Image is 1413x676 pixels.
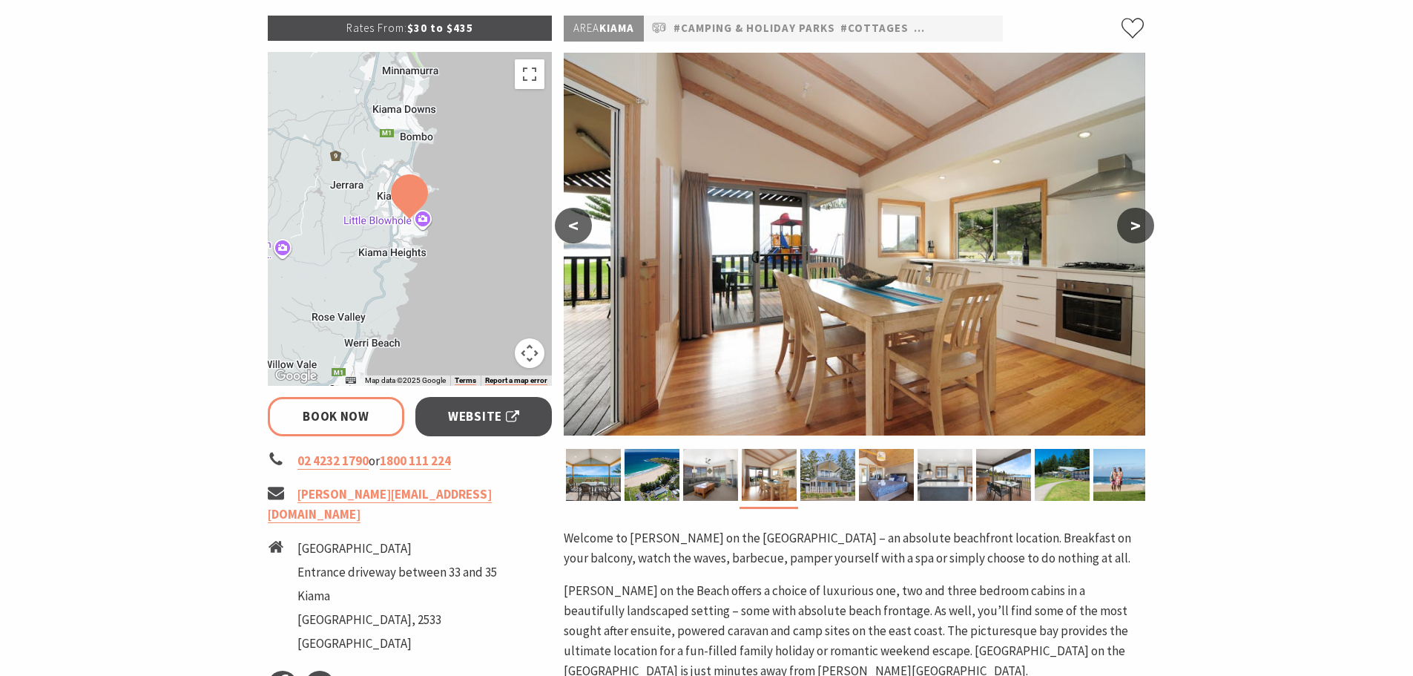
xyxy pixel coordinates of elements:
[566,449,621,501] img: Kendalls on the Beach Holiday Park
[448,407,519,427] span: Website
[268,397,405,436] a: Book Now
[455,376,476,385] a: Terms (opens in new tab)
[840,19,909,38] a: #Cottages
[365,376,446,384] span: Map data ©2025 Google
[555,208,592,243] button: <
[346,375,356,386] button: Keyboard shortcuts
[1093,449,1148,501] img: Kendalls Beach
[564,53,1145,436] img: Kendalls on the Beach Holiday Park
[297,610,497,630] li: [GEOGRAPHIC_DATA], 2533
[914,19,1000,38] a: #Pet Friendly
[976,449,1031,501] img: Enjoy the beachfront view in Cabin 12
[918,449,972,501] img: Full size kitchen in Cabin 12
[742,449,797,501] img: Kendalls on the Beach Holiday Park
[297,539,497,559] li: [GEOGRAPHIC_DATA]
[564,528,1145,568] p: Welcome to [PERSON_NAME] on the [GEOGRAPHIC_DATA] – an absolute beachfront location. Breakfast on...
[625,449,679,501] img: Aerial view of Kendalls on the Beach Holiday Park
[1117,208,1154,243] button: >
[515,338,544,368] button: Map camera controls
[297,586,497,606] li: Kiama
[673,19,835,38] a: #Camping & Holiday Parks
[415,397,553,436] a: Website
[800,449,855,501] img: Kendalls on the Beach Holiday Park
[573,21,599,35] span: Area
[1035,449,1090,501] img: Beachfront cabins at Kendalls on the Beach Holiday Park
[683,449,738,501] img: Lounge room in Cabin 12
[564,16,644,42] p: Kiama
[268,486,492,523] a: [PERSON_NAME][EMAIL_ADDRESS][DOMAIN_NAME]
[268,16,553,41] p: $30 to $435
[859,449,914,501] img: Kendalls on the Beach Holiday Park
[380,453,451,470] a: 1800 111 224
[297,634,497,654] li: [GEOGRAPHIC_DATA]
[297,562,497,583] li: Entrance driveway between 33 and 35
[271,367,320,386] img: Google
[268,451,553,471] li: or
[297,453,369,470] a: 02 4232 1790
[515,59,544,89] button: Toggle fullscreen view
[271,367,320,386] a: Open this area in Google Maps (opens a new window)
[346,21,407,35] span: Rates From:
[485,376,547,385] a: Report a map error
